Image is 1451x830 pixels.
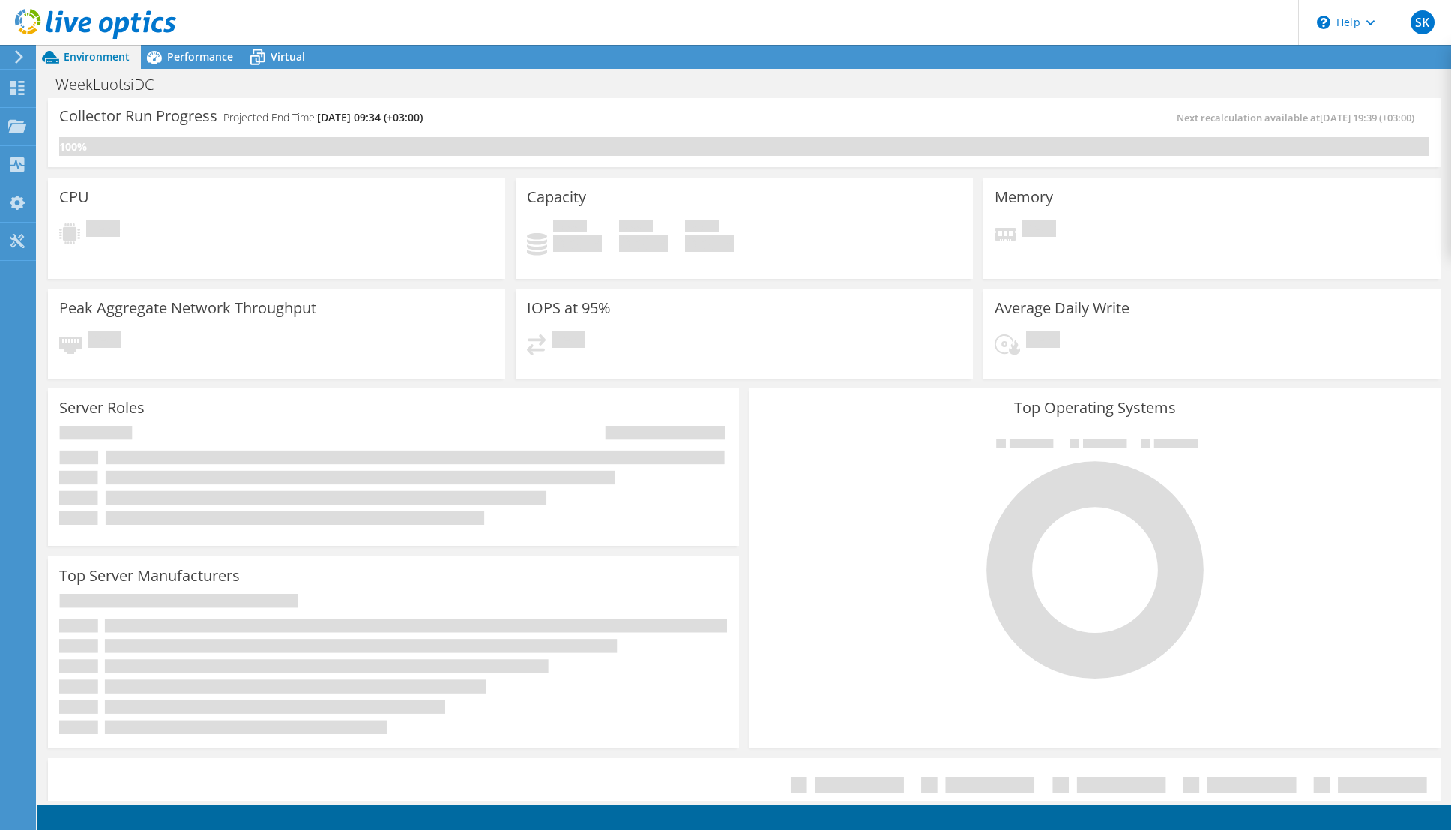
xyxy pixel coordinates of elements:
h4: 0 GiB [553,235,602,252]
span: Total [685,220,719,235]
span: Used [553,220,587,235]
span: Next recalculation available at [1177,111,1422,124]
h3: IOPS at 95% [527,300,611,316]
h3: Server Roles [59,400,145,416]
h3: Average Daily Write [995,300,1129,316]
span: Pending [88,331,121,352]
h4: 0 GiB [619,235,668,252]
h3: Capacity [527,189,586,205]
span: Virtual [271,49,305,64]
h3: Top Operating Systems [761,400,1429,416]
span: Pending [1022,220,1056,241]
span: Performance [167,49,233,64]
h4: 0 GiB [685,235,734,252]
h3: Peak Aggregate Network Throughput [59,300,316,316]
span: SK [1411,10,1435,34]
h3: Memory [995,189,1053,205]
span: Pending [552,331,585,352]
span: Pending [86,220,120,241]
svg: \n [1317,16,1330,29]
span: Pending [1026,331,1060,352]
span: Free [619,220,653,235]
h3: CPU [59,189,89,205]
span: [DATE] 09:34 (+03:00) [317,110,423,124]
h3: Top Server Manufacturers [59,568,240,584]
span: [DATE] 19:39 (+03:00) [1320,111,1414,124]
h4: Projected End Time: [223,109,423,126]
span: Environment [64,49,130,64]
h1: WeekLuotsiDC [49,76,177,93]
